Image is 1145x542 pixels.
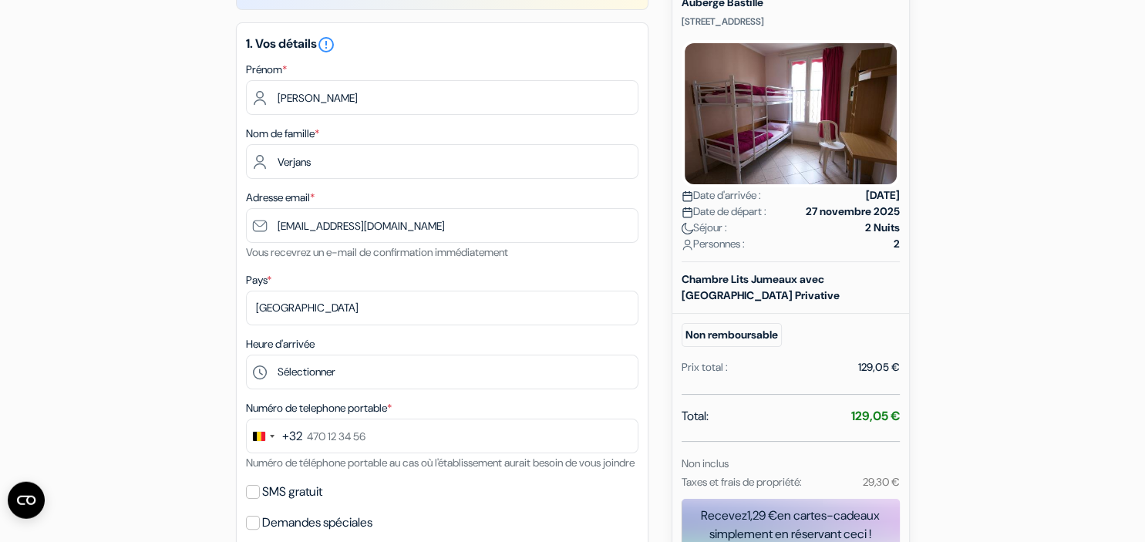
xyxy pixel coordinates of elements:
[682,190,693,202] img: calendar.svg
[246,35,638,54] h5: 1. Vos détails
[682,272,840,302] b: Chambre Lits Jumeaux avec [GEOGRAPHIC_DATA] Privative
[282,427,302,446] div: +32
[682,223,693,234] img: moon.svg
[247,419,302,453] button: Change country, selected Belgium (+32)
[246,245,508,259] small: Vous recevrez un e-mail de confirmation immédiatement
[806,204,900,220] strong: 27 novembre 2025
[246,190,315,206] label: Adresse email
[682,15,900,28] p: [STREET_ADDRESS]
[682,407,709,426] span: Total:
[682,475,802,489] small: Taxes et frais de propriété:
[682,207,693,218] img: calendar.svg
[851,408,900,424] strong: 129,05 €
[262,512,372,534] label: Demandes spéciales
[317,35,335,54] i: error_outline
[246,336,315,352] label: Heure d'arrivée
[246,456,635,470] small: Numéro de téléphone portable au cas où l'établissement aurait besoin de vous joindre
[246,419,638,453] input: 470 12 34 56
[682,323,782,347] small: Non remboursable
[865,220,900,236] strong: 2 Nuits
[682,220,727,236] span: Séjour :
[317,35,335,52] a: error_outline
[682,359,728,375] div: Prix total :
[894,236,900,252] strong: 2
[682,187,761,204] span: Date d'arrivée :
[862,475,899,489] small: 29,30 €
[246,272,271,288] label: Pays
[858,359,900,375] div: 129,05 €
[866,187,900,204] strong: [DATE]
[246,126,319,142] label: Nom de famille
[682,456,729,470] small: Non inclus
[246,62,287,78] label: Prénom
[8,482,45,519] button: Ouvrir le widget CMP
[747,507,777,523] span: 1,29 €
[246,208,638,243] input: Entrer adresse e-mail
[262,481,322,503] label: SMS gratuit
[246,400,392,416] label: Numéro de telephone portable
[246,144,638,179] input: Entrer le nom de famille
[682,204,766,220] span: Date de départ :
[246,80,638,115] input: Entrez votre prénom
[682,236,745,252] span: Personnes :
[682,239,693,251] img: user_icon.svg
